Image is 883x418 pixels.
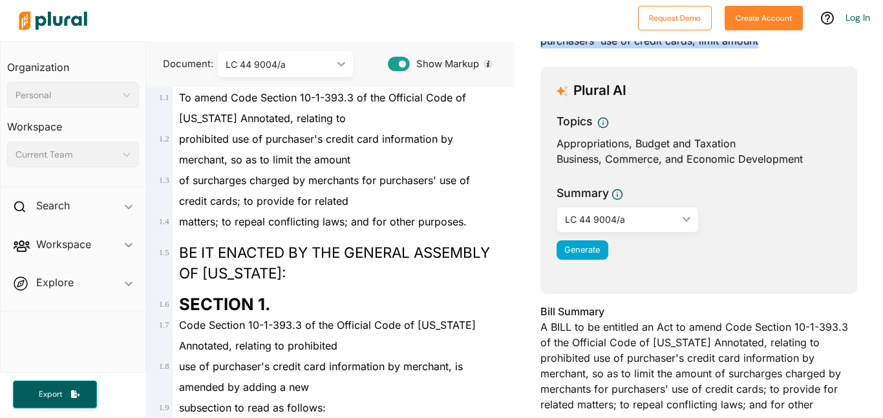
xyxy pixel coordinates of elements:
[573,83,626,99] h3: Plural AI
[16,89,118,102] div: Personal
[179,91,466,125] span: To amend Code Section 10-1-393.3 of the Official Code of [US_STATE] Annotated, relating to
[557,113,592,130] h3: Topics
[564,245,600,255] span: Generate
[540,304,857,319] h3: Bill Summary
[159,362,169,371] span: 1 . 8
[179,132,453,166] span: prohibited use of purchaser's credit card information by merchant, so as to limit the amount
[482,58,494,70] div: Tooltip anchor
[179,401,326,414] span: subsection to read as follows:
[13,381,97,408] button: Export
[638,10,712,24] a: Request Demo
[30,389,71,400] span: Export
[159,300,169,309] span: 1 . 6
[7,48,139,77] h3: Organization
[159,134,169,143] span: 1 . 2
[159,248,169,257] span: 1 . 5
[156,57,202,71] span: Document:
[179,294,271,314] strong: SECTION 1.
[159,217,169,226] span: 1 . 4
[557,240,608,260] button: Generate
[36,198,70,213] h2: Search
[846,12,870,23] a: Log In
[159,93,169,102] span: 1 . 1
[725,10,803,24] a: Create Account
[725,6,803,30] button: Create Account
[557,151,841,167] div: Business, Commerce, and Economic Development
[159,320,169,329] span: 1 . 7
[638,6,712,30] button: Request Demo
[179,319,476,352] span: Code Section 10-1-393.3 of the Official Code of [US_STATE] Annotated, relating to prohibited
[179,215,467,228] span: matters; to repeal conflicting laws; and for other purposes.
[179,174,470,207] span: of surcharges charged by merchants for purchasers' use of credit cards; to provide for related
[226,57,332,71] div: LC 44 9004/a
[557,136,841,151] div: Appropriations, Budget and Taxation
[557,185,609,202] h3: Summary
[159,176,169,185] span: 1 . 3
[159,403,169,412] span: 1 . 9
[7,108,139,136] h3: Workspace
[16,148,118,162] div: Current Team
[565,213,677,226] div: LC 44 9004/a
[179,360,463,393] span: use of purchaser's credit card information by merchant, is amended by adding a new
[179,244,490,282] span: BE IT ENACTED BY THE GENERAL ASSEMBLY OF [US_STATE]:
[410,57,479,71] span: Show Markup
